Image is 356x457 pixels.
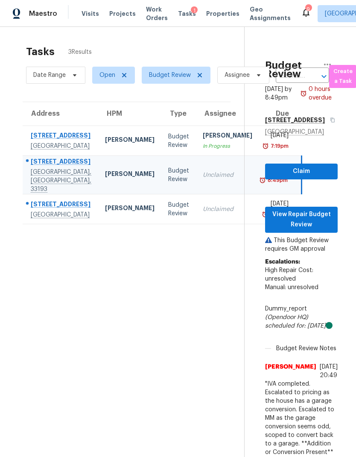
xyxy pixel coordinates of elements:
[105,170,155,180] div: [PERSON_NAME]
[168,167,189,184] div: Budget Review
[29,9,57,18] span: Maestro
[265,207,338,233] button: View Repair Budget Review
[105,135,155,146] div: [PERSON_NAME]
[203,131,252,142] div: [PERSON_NAME]
[333,67,352,86] span: Create a Task
[98,102,161,126] th: HPM
[161,102,196,126] th: Type
[272,209,331,230] span: View Repair Budget Review
[276,70,305,83] input: Search by address
[225,71,250,79] span: Assignee
[203,142,252,150] div: In Progress
[149,71,191,79] span: Budget Review
[265,259,300,265] b: Escalations:
[203,205,252,214] div: Unclaimed
[33,71,66,79] span: Date Range
[105,204,155,214] div: [PERSON_NAME]
[68,48,92,56] span: 3 Results
[146,5,168,22] span: Work Orders
[318,70,330,82] button: Open
[320,364,338,378] span: [DATE] 20:49
[26,47,55,56] h2: Tasks
[168,201,189,218] div: Budget Review
[265,267,313,282] span: High Repair Cost: unresolved
[307,85,338,102] div: 0 hours overdue
[168,132,189,149] div: Budget Review
[206,9,239,18] span: Properties
[99,71,115,79] span: Open
[265,305,338,330] div: Dummy_report
[265,85,300,102] div: [DATE] by 8:49pm
[265,61,317,78] h2: Budget Review
[272,166,331,177] span: Claim
[265,363,316,380] span: [PERSON_NAME]
[265,314,308,320] i: (Opendoor HQ)
[265,236,338,253] p: This Budget Review requires GM approval
[178,11,196,17] span: Tasks
[203,171,252,179] div: Unclaimed
[325,112,336,128] button: Copy Address
[300,85,307,102] img: Overdue Alarm Icon
[250,5,291,22] span: Geo Assignments
[271,344,341,353] span: Budget Review Notes
[196,102,259,126] th: Assignee
[191,6,198,15] div: 1
[82,9,99,18] span: Visits
[265,284,318,290] span: Manual: unresolved
[265,323,326,329] i: scheduled for: [DATE]
[305,5,311,14] div: 9
[23,102,98,126] th: Address
[265,164,338,179] button: Claim
[109,9,136,18] span: Projects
